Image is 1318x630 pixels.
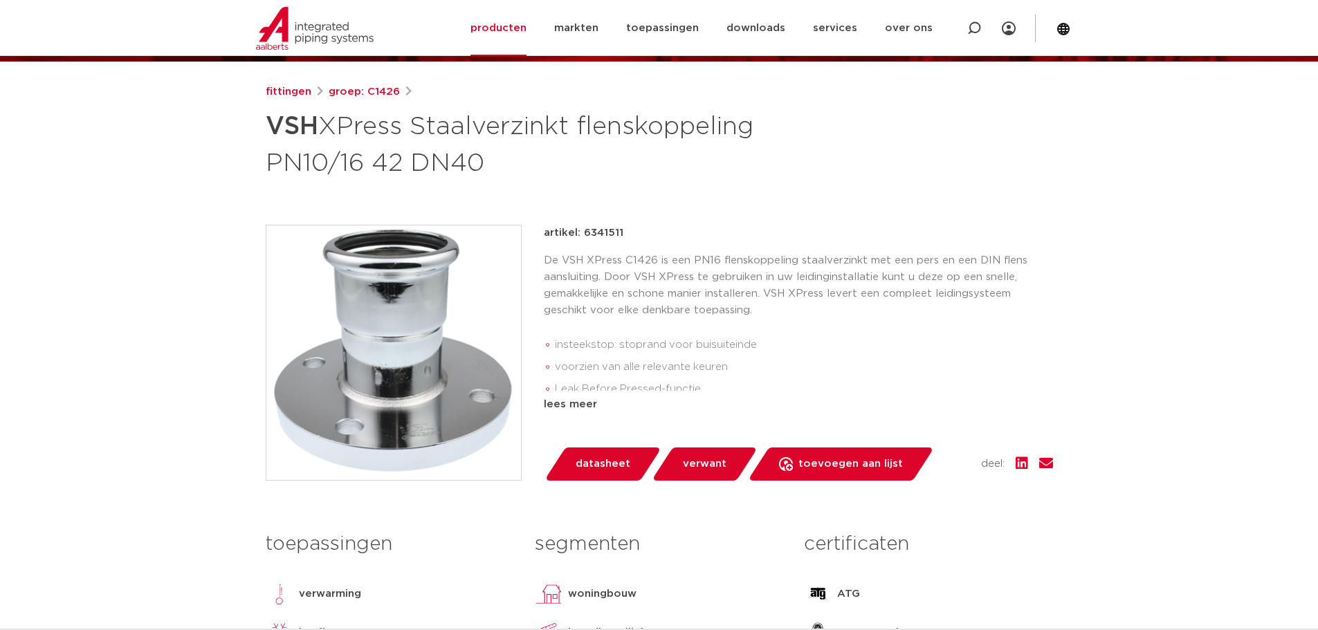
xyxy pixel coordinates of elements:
[266,106,785,180] h1: XPress Staalverzinkt flenskoppeling PN10/16 42 DN40
[266,114,318,139] strong: VSH
[981,456,1005,472] span: deel:
[555,334,1053,356] li: insteekstop: stoprand voor buisuiteinde
[555,356,1053,378] li: voorzien van alle relevante keuren
[535,530,783,558] h3: segmenten
[568,586,637,602] p: woningbouw
[544,396,1053,413] div: lees meer
[266,530,514,558] h3: toepassingen
[576,453,630,475] span: datasheet
[544,447,661,481] a: datasheet
[544,252,1053,319] p: De VSH XPress C1426 is een PN16 flenskoppeling staalverzinkt met een pers en een DIN flens aanslu...
[651,447,758,481] a: verwant
[544,225,623,241] p: artikel: 6341511
[266,225,521,480] img: Product Image for VSH XPress Staalverzinkt flenskoppeling PN10/16 42 DN40
[299,586,361,602] p: verwarming
[266,580,293,608] img: verwarming
[837,586,860,602] p: ATG
[555,378,1053,400] li: Leak Before Pressed-functie
[266,84,311,100] a: fittingen
[683,453,726,475] span: verwant
[535,580,562,608] img: woningbouw
[329,84,400,100] a: groep: C1426
[804,580,832,608] img: ATG
[798,453,903,475] span: toevoegen aan lijst
[804,530,1052,558] h3: certificaten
